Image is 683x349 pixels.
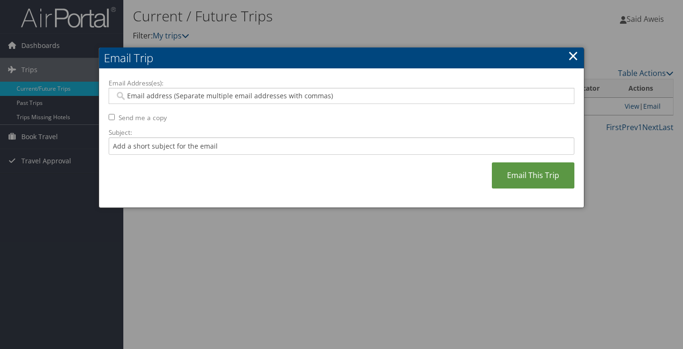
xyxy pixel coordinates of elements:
h2: Email Trip [99,47,584,68]
a: Email This Trip [492,162,574,189]
label: Send me a copy [119,113,167,123]
label: Subject: [109,128,574,137]
input: Add a short subject for the email [109,137,574,155]
label: Email Address(es): [109,78,574,88]
input: Email address (Separate multiple email addresses with commas) [115,91,568,101]
a: × [568,46,579,65]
